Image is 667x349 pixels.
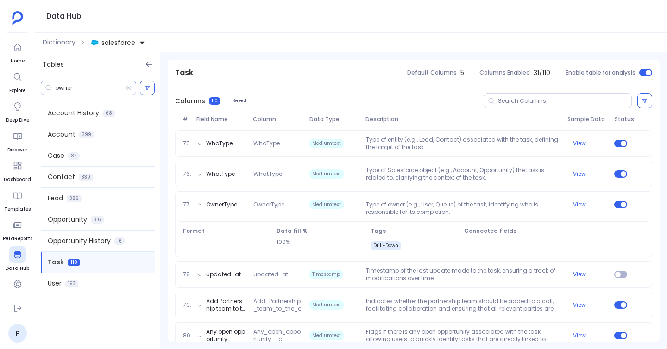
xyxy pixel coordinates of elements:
p: Type of entity (e.g., Lead, Contact) associated with the task, defining the target of the task. [362,136,564,151]
button: View [573,140,586,147]
span: 339 [79,174,93,181]
p: Type of Salesforce object (e.g., Account, Opportunity) the task is related to, clarifying the con... [362,167,564,181]
span: Format [183,227,269,235]
a: Dashboard [4,157,31,183]
a: Deep Dive [6,98,29,124]
span: 16 [114,237,125,245]
p: - [183,238,269,246]
span: Task [48,257,64,267]
button: updated_at [206,271,241,278]
input: Search Columns [498,97,631,105]
button: salesforce [89,35,147,50]
span: Description [362,116,564,123]
span: 80. [179,332,193,339]
span: OwnerType [250,201,306,216]
span: Mediumtext [309,331,344,340]
span: updated_at [250,271,306,278]
p: Indicates whether the partnership team should be added to a call, facilitating collaboration and ... [362,298,564,312]
span: Contact [48,172,75,182]
button: OwnerType [206,201,237,208]
button: Any open opportunity [206,328,245,343]
button: View [573,271,586,278]
a: P [8,324,27,343]
span: Dashboard [4,176,31,183]
a: Settings [7,276,28,302]
p: Flags if there is any open opportunity associated with the task, allowing users to quickly identi... [362,328,564,343]
a: Data Hub [6,246,29,272]
span: Columns Enabled [479,69,530,76]
span: Sample Data [564,116,610,123]
img: salesforce.svg [91,39,99,46]
span: User [48,279,62,288]
span: Columns [175,96,205,106]
span: Enable table for analysis [566,69,636,76]
button: View [573,170,586,178]
div: Tables [35,52,160,77]
span: Task [175,67,193,78]
a: PetaReports [3,217,32,243]
span: 399 [79,131,94,138]
span: 193 [65,280,78,287]
button: Add Partnership team to the call [206,298,245,312]
span: Mediumtext [309,169,344,179]
span: Deep Dive [6,117,29,124]
span: Case [48,151,64,161]
span: 84 [68,152,80,160]
button: View [573,201,586,208]
button: Hide Tables [142,58,155,71]
button: WhoType [206,140,233,147]
a: Discover [7,128,27,154]
span: Any_open_opportunity__c [250,328,306,343]
button: View [573,332,586,339]
span: Data fill % [277,227,363,235]
span: 31 / 110 [534,68,550,78]
span: Lead [48,193,63,203]
a: Templates [4,187,31,213]
span: Opportunity History [48,236,111,246]
span: Status [611,116,630,123]
span: Mediumtext [309,300,344,310]
p: Type of owner (e.g., User, Queue) of the task, identifying who is responsible for its completion. [362,201,564,216]
span: - [464,241,467,249]
span: 68 [103,110,115,117]
span: Mediumtext [309,200,344,209]
a: Explore [9,69,26,94]
span: Data Type [306,116,362,123]
a: Home [9,39,26,65]
span: 77. [179,201,193,216]
span: Mediumtext [309,139,344,148]
span: 110 [209,97,220,105]
span: WhoType [250,140,306,147]
span: Templates [4,206,31,213]
span: 110 [68,259,80,266]
span: Explore [9,87,26,94]
img: petavue logo [12,11,23,25]
input: Search Tables/Columns [55,84,126,92]
span: Field Name [193,116,249,123]
span: 386 [67,195,82,202]
span: Home [9,57,26,65]
span: Discover [7,146,27,154]
span: Settings [7,294,28,302]
span: Opportunity [48,215,87,224]
p: 100% [277,238,363,246]
span: 75. [179,140,193,147]
span: Dictionary [43,37,76,47]
span: Connected fields [464,227,644,235]
span: Drill-Down [371,241,401,250]
span: Column [249,116,306,123]
span: 316 [91,216,104,224]
h1: Data Hub [46,10,82,23]
span: 5 [460,68,464,78]
span: # [179,116,193,123]
span: Data Hub [6,265,29,272]
span: Default Columns [407,69,457,76]
button: View [573,301,586,309]
span: PetaReports [3,235,32,243]
span: 78. [179,271,193,278]
span: WhatType [250,170,306,178]
span: Add_Partnership_team_to_the_call__c [250,298,306,312]
span: Tags [371,227,457,235]
span: Account [48,130,76,139]
button: Select [226,95,253,107]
